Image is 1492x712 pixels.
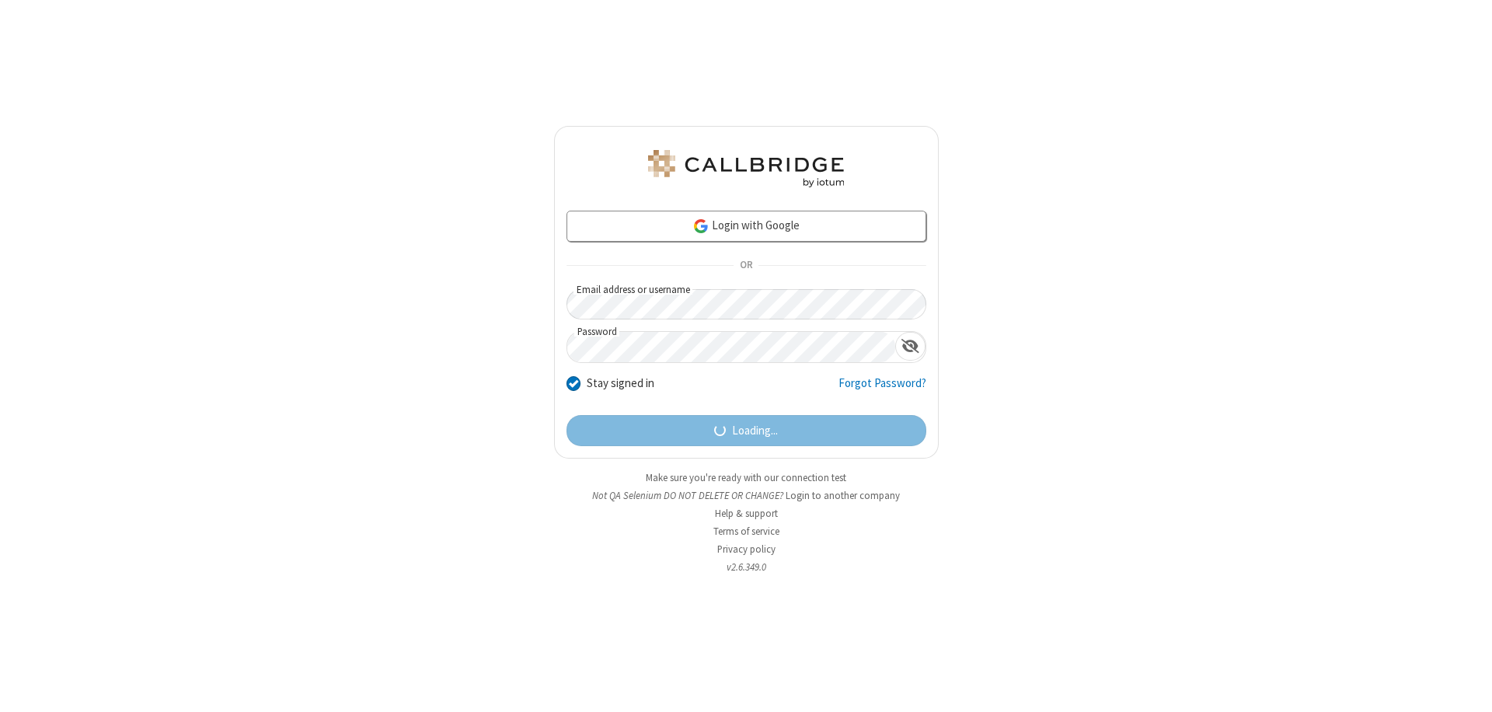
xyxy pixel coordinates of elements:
img: QA Selenium DO NOT DELETE OR CHANGE [645,150,847,187]
a: Privacy policy [717,543,776,556]
a: Help & support [715,507,778,520]
img: google-icon.png [692,218,709,235]
a: Terms of service [713,525,779,538]
a: Make sure you're ready with our connection test [646,471,846,484]
div: Show password [895,332,926,361]
button: Login to another company [786,488,900,503]
li: Not QA Selenium DO NOT DELETE OR CHANGE? [554,488,939,503]
span: OR [734,255,758,277]
a: Forgot Password? [838,375,926,404]
li: v2.6.349.0 [554,560,939,574]
input: Email address or username [566,289,926,319]
label: Stay signed in [587,375,654,393]
span: Loading... [732,422,778,440]
input: Password [567,332,895,362]
button: Loading... [566,415,926,446]
a: Login with Google [566,211,926,242]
